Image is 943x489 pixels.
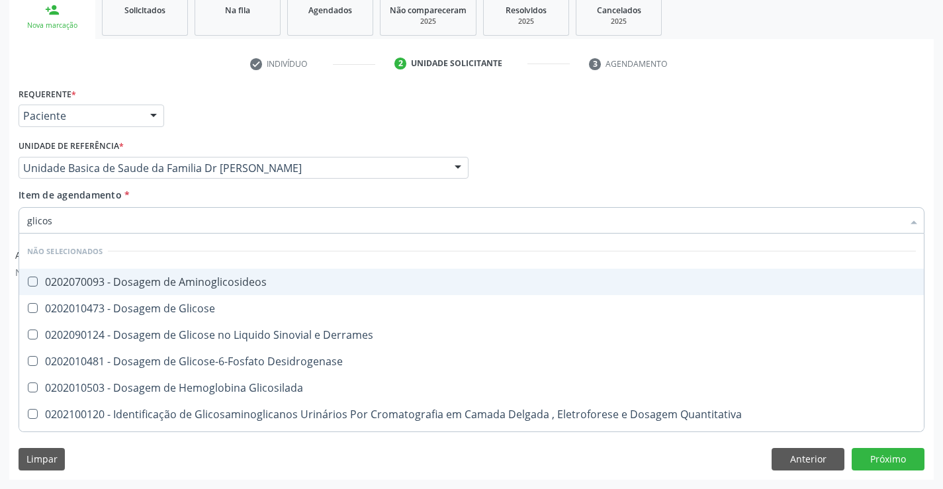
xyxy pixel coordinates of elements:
div: 0202010481 - Dosagem de Glicose-6-Fosfato Desidrogenase [27,356,916,367]
div: 0202090124 - Dosagem de Glicose no Liquido Sinovial e Derrames [27,330,916,340]
label: Unidade de referência [19,136,124,157]
div: 0202100120 - Identificação de Glicosaminoglicanos Urinários Por Cromatografia em Camada Delgada ,... [27,409,916,420]
div: 0202010503 - Dosagem de Hemoglobina Glicosilada [27,382,916,393]
div: 2025 [390,17,467,26]
p: Nenhum anexo disponível. [15,265,134,279]
input: Buscar por procedimentos [27,207,903,234]
button: Próximo [852,448,924,470]
h6: Anexos adicionados [15,250,134,261]
div: Unidade solicitante [411,58,502,69]
span: Não compareceram [390,5,467,16]
button: Anterior [772,448,844,470]
span: Na fila [225,5,250,16]
span: Agendados [308,5,352,16]
div: 0202010473 - Dosagem de Glicose [27,303,916,314]
div: Nova marcação [19,21,86,30]
label: Requerente [19,84,76,105]
div: 2025 [586,17,652,26]
span: Item de agendamento [19,189,122,201]
div: 2025 [493,17,559,26]
span: Resolvidos [506,5,547,16]
span: Cancelados [597,5,641,16]
div: person_add [45,3,60,17]
div: 2 [394,58,406,69]
span: Unidade Basica de Saude da Familia Dr [PERSON_NAME] [23,161,441,175]
span: Solicitados [124,5,165,16]
div: 0202070093 - Dosagem de Aminoglicosideos [27,277,916,287]
button: Limpar [19,448,65,470]
span: Paciente [23,109,137,122]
